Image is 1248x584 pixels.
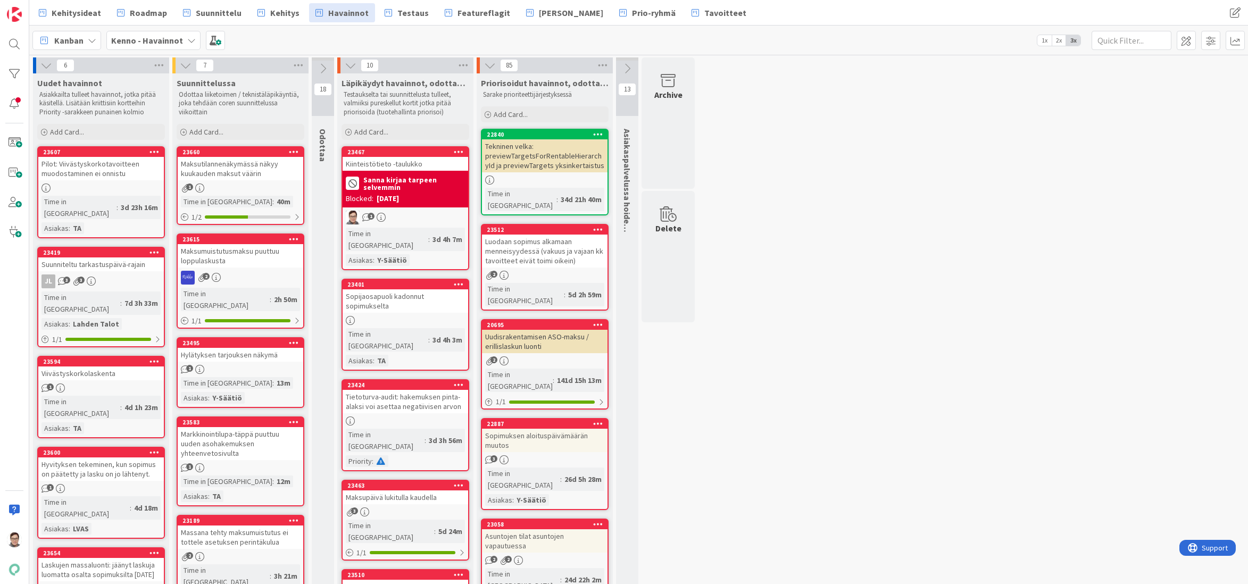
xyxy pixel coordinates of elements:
[181,271,195,285] img: RS
[181,377,272,389] div: Time in [GEOGRAPHIC_DATA]
[178,314,303,328] div: 1/1
[38,257,164,271] div: Suunniteltu tarkastuspäivä-rajain
[274,475,293,487] div: 12m
[494,110,528,119] span: Add Card...
[50,127,84,137] span: Add Card...
[38,366,164,380] div: Viivästyskorkolaskenta
[490,356,497,363] span: 2
[457,6,510,19] span: Featureflagit
[178,348,303,362] div: Hylätyksen tarjouksen näkymä
[47,484,54,491] span: 1
[38,157,164,180] div: Pilot: Viivästyskorkotavoitteen muodostaminen ei onnistu
[208,490,210,502] span: :
[428,233,430,245] span: :
[373,254,375,266] span: :
[186,365,193,372] span: 1
[428,334,430,346] span: :
[122,402,161,413] div: 4d 1h 23m
[196,59,214,72] span: 7
[120,297,122,309] span: :
[38,147,164,180] div: 23607Pilot: Viivästyskorkotavoitteen muodostaminen ei onnistu
[38,548,164,558] div: 23654
[122,297,161,309] div: 7d 3h 33m
[178,525,303,549] div: Massana tehty maksumuistutus ei tottele asetuksen perintäkulua
[343,390,468,413] div: Tietoturva-audit: hakemuksen pinta-alaksi voi asettaa negatiivisen arvon
[210,490,223,502] div: TA
[487,420,608,428] div: 22887
[343,147,468,171] div: 23467Kiinteistötieto -taulukko
[41,274,55,288] div: JL
[356,547,367,558] span: 1 / 1
[186,552,193,559] span: 2
[482,330,608,353] div: Uudisrakentamisen ASO-maksu / erillislaskun luonti
[38,558,164,581] div: Laskujen massaluonti: jäänyt laskuja luomatta osalta sopimuksilta [DATE]
[343,289,468,313] div: Sopijaosapuoli kadonnut sopimukselta
[347,482,468,489] div: 23463
[482,419,608,429] div: 22887
[178,338,303,348] div: 23495
[343,157,468,171] div: Kiinteistötieto -taulukko
[182,236,303,243] div: 23615
[347,281,468,288] div: 23401
[178,157,303,180] div: Maksutilannenäkymässä näkyy kuukauden maksut väärin
[178,516,303,525] div: 23189
[177,3,248,22] a: Suunnittelu
[70,318,122,330] div: Lahden Talot
[38,248,164,257] div: 23419
[654,88,683,101] div: Archive
[41,523,69,535] div: Asiakas
[438,3,517,22] a: Featureflagit
[182,339,303,347] div: 23495
[490,455,497,462] span: 3
[131,502,161,514] div: 4d 18m
[43,249,164,256] div: 23419
[63,277,70,283] span: 3
[562,473,604,485] div: 26d 5h 28m
[347,381,468,389] div: 23424
[505,556,512,563] span: 2
[482,225,608,235] div: 23512
[56,59,74,72] span: 6
[485,369,553,392] div: Time in [GEOGRAPHIC_DATA]
[482,225,608,268] div: 23512Luodaan sopimus alkamaan menneisyydessä (vakuus ja vajaan kk tavoitteet eivät toimi oikein)
[38,333,164,346] div: 1/1
[196,6,242,19] span: Suunnittelu
[520,3,610,22] a: [PERSON_NAME]
[564,289,565,301] span: :
[41,291,120,315] div: Time in [GEOGRAPHIC_DATA]
[22,2,48,14] span: Support
[43,148,164,156] div: 23607
[43,449,164,456] div: 23600
[181,475,272,487] div: Time in [GEOGRAPHIC_DATA]
[70,523,91,535] div: LVAS
[111,3,173,22] a: Roadmap
[38,548,164,581] div: 23654Laskujen massaluonti: jäänyt laskuja luomatta osalta sopimuksilta [DATE]
[482,429,608,452] div: Sopimuksen aloituspäivämäärän muutos
[120,402,122,413] span: :
[181,392,208,404] div: Asiakas
[41,396,120,419] div: Time in [GEOGRAPHIC_DATA]
[117,202,118,213] span: :
[487,131,608,138] div: 22840
[43,549,164,557] div: 23654
[118,202,161,213] div: 3d 23h 16m
[177,78,236,88] span: Suunnittelussa
[38,448,164,481] div: 23600Hyvityksen tekeminen, kun sopimus on päätetty ja lasku on jo lähtenyt.
[181,490,208,502] div: Asiakas
[314,83,332,96] span: 18
[70,222,84,234] div: TA
[181,288,270,311] div: Time in [GEOGRAPHIC_DATA]
[485,188,556,211] div: Time in [GEOGRAPHIC_DATA]
[69,222,70,234] span: :
[43,358,164,365] div: 23594
[346,328,428,352] div: Time in [GEOGRAPHIC_DATA]
[272,475,274,487] span: :
[482,520,608,529] div: 23058
[208,392,210,404] span: :
[436,525,465,537] div: 5d 24m
[309,3,375,22] a: Havainnot
[622,129,633,249] span: Asiakaspalvelussa hoidettavat
[482,419,608,452] div: 22887Sopimuksen aloituspäivämäärän muutos
[182,148,303,156] div: 23660
[347,571,468,579] div: 23510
